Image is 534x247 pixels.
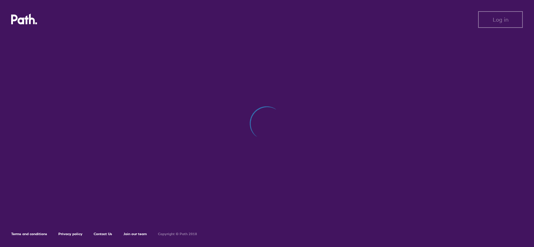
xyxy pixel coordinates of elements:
a: Privacy policy [58,232,82,236]
a: Terms and conditions [11,232,47,236]
span: Log in [493,16,508,23]
button: Log in [478,11,523,28]
a: Join our team [123,232,147,236]
a: Contact Us [94,232,112,236]
h6: Copyright © Path 2018 [158,232,197,236]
